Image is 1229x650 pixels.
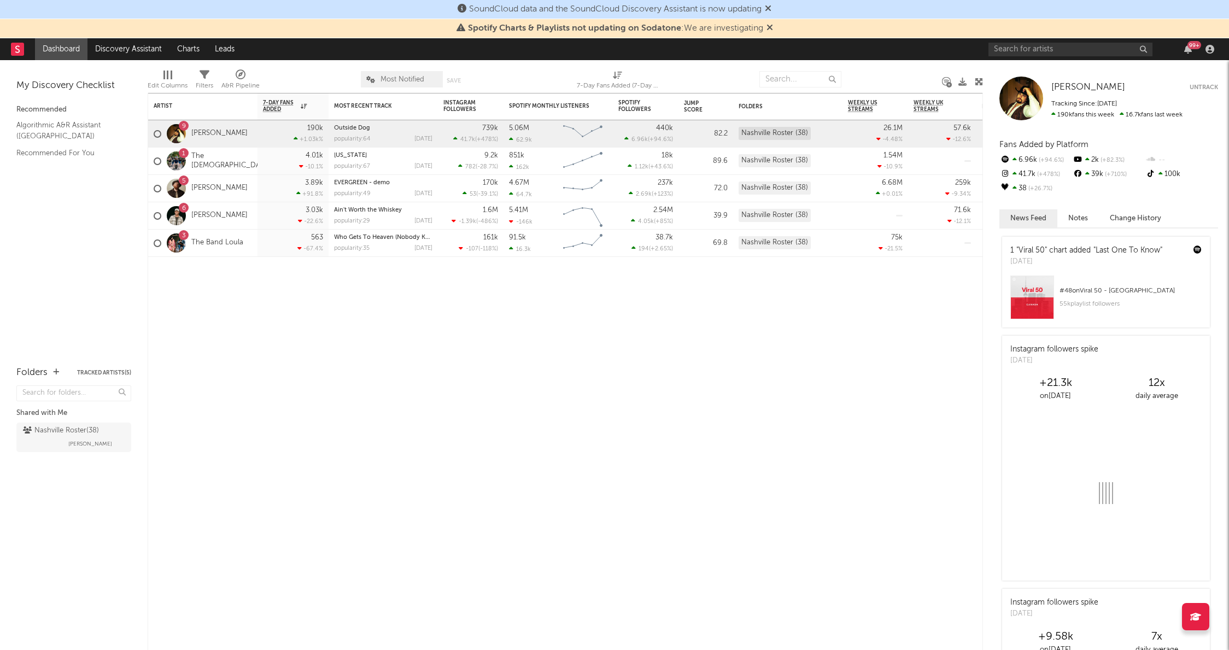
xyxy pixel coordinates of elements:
div: Folders [16,366,48,379]
span: 7-Day Fans Added [263,99,298,113]
div: [DATE] [1010,608,1098,619]
span: 190k fans this week [1051,112,1114,118]
div: 71.6k [954,207,971,214]
div: 41.7k [999,167,1072,181]
div: 91.5k [509,234,526,241]
span: -28.7 % [477,164,496,170]
span: Weekly US Streams [848,99,886,113]
span: [PERSON_NAME] [68,437,112,450]
a: [PERSON_NAME] [191,184,248,193]
span: +2.65 % [651,246,671,252]
div: 57.6k [953,125,971,132]
div: 1 "Viral 50" chart added [1010,245,1162,256]
span: 2.69k [636,191,652,197]
div: -22.6 % [298,218,323,225]
div: popularity: 49 [334,191,371,197]
span: Fans Added by Platform [999,140,1088,149]
div: -4.48 % [876,136,903,143]
div: Nashville Roster (38) [739,181,811,195]
div: 4.01k [306,152,323,159]
div: ( ) [629,190,673,197]
button: Change History [1099,209,1172,227]
div: 3.89k [305,179,323,186]
div: Recommended [16,103,131,116]
div: Instagram followers spike [1010,597,1098,608]
div: 7-Day Fans Added (7-Day Fans Added) [577,79,659,92]
span: Dismiss [766,24,773,33]
div: Most Recent Track [334,103,416,109]
div: 69.8 [684,237,728,250]
div: 64.7k [509,191,532,198]
div: 3.03k [306,207,323,214]
div: 1.54M [883,152,903,159]
div: popularity: 64 [334,136,371,142]
div: -12.1 % [947,218,971,225]
div: daily average [1106,390,1207,403]
div: 18k [662,152,673,159]
div: My Discovery Checklist [16,79,131,92]
div: ( ) [624,136,673,143]
a: [PERSON_NAME] [1051,82,1125,93]
div: +0.01 % [876,190,903,197]
div: Instagram Followers [443,99,482,113]
a: Nashville Roster(38)[PERSON_NAME] [16,423,131,452]
input: Search for folders... [16,385,131,401]
div: 1.6M [483,207,498,214]
div: 259k [955,179,971,186]
div: Nashville Roster (38) [739,236,811,249]
span: +478 % [477,137,496,143]
span: 782 [465,164,476,170]
span: Spotify Charts & Playlists not updating on Sodatone [468,24,681,33]
svg: Chart title [558,148,607,175]
div: A&R Pipeline [221,79,260,92]
div: [DATE] [414,136,432,142]
div: 851k [509,152,524,159]
a: Ain't Worth the Whiskey [334,207,402,213]
div: on [DATE] [1005,390,1106,403]
div: Spotify Monthly Listeners [509,103,591,109]
span: SoundCloud data and the SoundCloud Discovery Assistant is now updating [469,5,762,14]
span: [PERSON_NAME] [1051,83,1125,92]
span: +478 % [1035,172,1060,178]
div: 39k [1072,167,1145,181]
div: ( ) [452,218,498,225]
span: Weekly UK Streams [914,99,955,113]
div: 5.41M [509,207,528,214]
div: 16.3k [509,245,531,253]
div: popularity: 29 [334,218,370,224]
span: 53 [470,191,476,197]
div: -10.9 % [877,163,903,170]
span: -486 % [478,219,496,225]
div: Jump Score [684,100,711,113]
div: [DATE] [414,245,432,251]
svg: Chart title [558,120,607,148]
div: 6.96k [999,153,1072,167]
div: 4.67M [509,179,529,186]
span: Most Notified [381,76,424,83]
a: [PERSON_NAME] [191,129,248,138]
div: 237k [658,179,673,186]
div: 2k [1072,153,1145,167]
span: 1.12k [635,164,648,170]
span: 194 [639,246,649,252]
div: 26.1M [883,125,903,132]
div: 161k [483,234,498,241]
div: -9.34 % [945,190,971,197]
div: 12 x [1106,377,1207,390]
span: -39.1 % [478,191,496,197]
span: +94.6 % [1037,157,1064,163]
a: EVERGREEN - demo [334,180,390,186]
div: ( ) [631,245,673,252]
div: ( ) [463,190,498,197]
div: ( ) [453,136,498,143]
a: [PERSON_NAME] [191,211,248,220]
div: +9.58k [1005,630,1106,643]
div: Nashville Roster (38) [739,154,811,167]
a: The [DEMOGRAPHIC_DATA] [191,152,271,171]
a: Dashboard [35,38,87,60]
button: News Feed [999,209,1057,227]
div: Who Gets To Heaven (Nobody Knows) [334,235,432,241]
div: -12.6 % [946,136,971,143]
a: Discovery Assistant [87,38,169,60]
div: ( ) [458,163,498,170]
